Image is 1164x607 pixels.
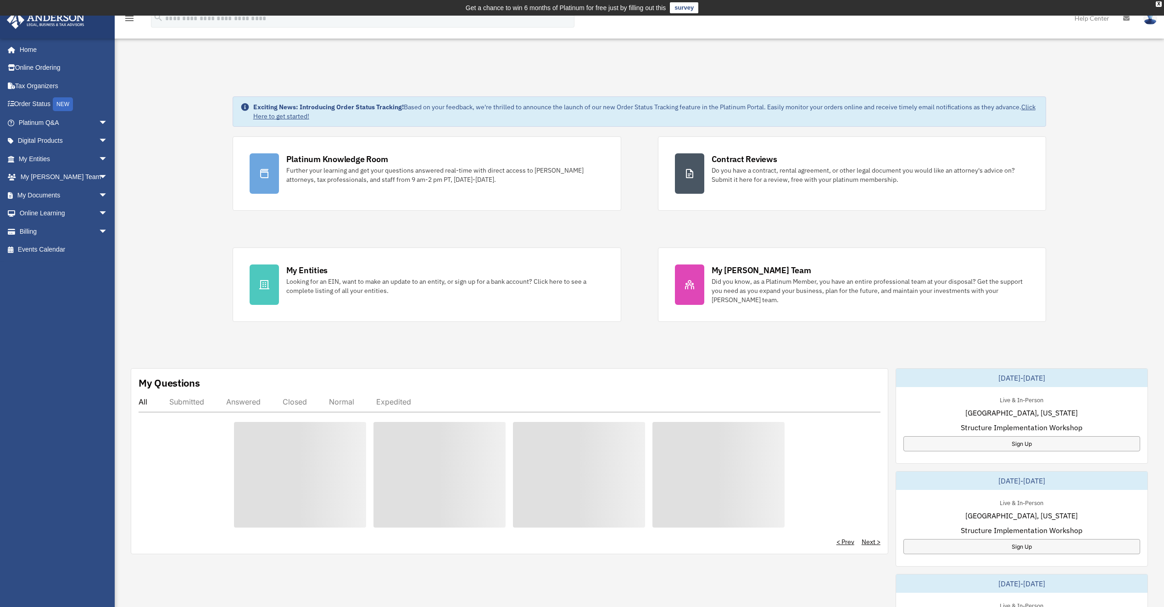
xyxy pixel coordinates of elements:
[670,2,698,13] a: survey
[99,222,117,241] span: arrow_drop_down
[965,510,1078,521] span: [GEOGRAPHIC_DATA], [US_STATE]
[169,397,204,406] div: Submitted
[961,422,1082,433] span: Structure Implementation Workshop
[896,472,1147,490] div: [DATE]-[DATE]
[253,103,404,111] strong: Exciting News: Introducing Order Status Tracking!
[153,12,163,22] i: search
[712,166,1030,184] div: Do you have a contract, rental agreement, or other legal document you would like an attorney's ad...
[658,247,1047,322] a: My [PERSON_NAME] Team Did you know, as a Platinum Member, you have an entire professional team at...
[53,97,73,111] div: NEW
[1143,11,1157,25] img: User Pic
[329,397,354,406] div: Normal
[6,95,122,114] a: Order StatusNEW
[836,537,854,546] a: < Prev
[862,537,880,546] a: Next >
[6,113,122,132] a: Platinum Q&Aarrow_drop_down
[233,136,621,211] a: Platinum Knowledge Room Further your learning and get your questions answered real-time with dire...
[376,397,411,406] div: Expedited
[283,397,307,406] div: Closed
[1156,1,1162,7] div: close
[99,204,117,223] span: arrow_drop_down
[139,397,147,406] div: All
[6,150,122,168] a: My Entitiesarrow_drop_down
[253,102,1039,121] div: Based on your feedback, we're thrilled to announce the launch of our new Order Status Tracking fe...
[6,132,122,150] a: Digital Productsarrow_drop_down
[6,59,122,77] a: Online Ordering
[286,277,604,295] div: Looking for an EIN, want to make an update to an entity, or sign up for a bank account? Click her...
[712,277,1030,304] div: Did you know, as a Platinum Member, you have an entire professional team at your disposal? Get th...
[99,186,117,205] span: arrow_drop_down
[965,407,1078,418] span: [GEOGRAPHIC_DATA], [US_STATE]
[6,222,122,241] a: Billingarrow_drop_down
[658,136,1047,211] a: Contract Reviews Do you have a contract, rental agreement, or other legal document you would like...
[6,186,122,204] a: My Documentsarrow_drop_down
[286,153,388,165] div: Platinum Knowledge Room
[99,150,117,169] span: arrow_drop_down
[896,574,1147,593] div: [DATE]-[DATE]
[99,132,117,151] span: arrow_drop_down
[992,497,1051,507] div: Live & In-Person
[896,369,1147,387] div: [DATE]-[DATE]
[712,153,777,165] div: Contract Reviews
[6,241,122,259] a: Events Calendar
[6,168,122,186] a: My [PERSON_NAME] Teamarrow_drop_down
[124,13,135,24] i: menu
[992,394,1051,404] div: Live & In-Person
[4,11,87,29] img: Anderson Advisors Platinum Portal
[124,16,135,24] a: menu
[903,436,1140,451] a: Sign Up
[139,376,200,390] div: My Questions
[6,77,122,95] a: Tax Organizers
[6,40,117,59] a: Home
[99,113,117,132] span: arrow_drop_down
[712,264,811,276] div: My [PERSON_NAME] Team
[466,2,666,13] div: Get a chance to win 6 months of Platinum for free just by filling out this
[6,204,122,223] a: Online Learningarrow_drop_down
[286,166,604,184] div: Further your learning and get your questions answered real-time with direct access to [PERSON_NAM...
[903,539,1140,554] a: Sign Up
[961,525,1082,536] span: Structure Implementation Workshop
[233,247,621,322] a: My Entities Looking for an EIN, want to make an update to an entity, or sign up for a bank accoun...
[226,397,261,406] div: Answered
[286,264,328,276] div: My Entities
[253,103,1036,120] a: Click Here to get started!
[99,168,117,187] span: arrow_drop_down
